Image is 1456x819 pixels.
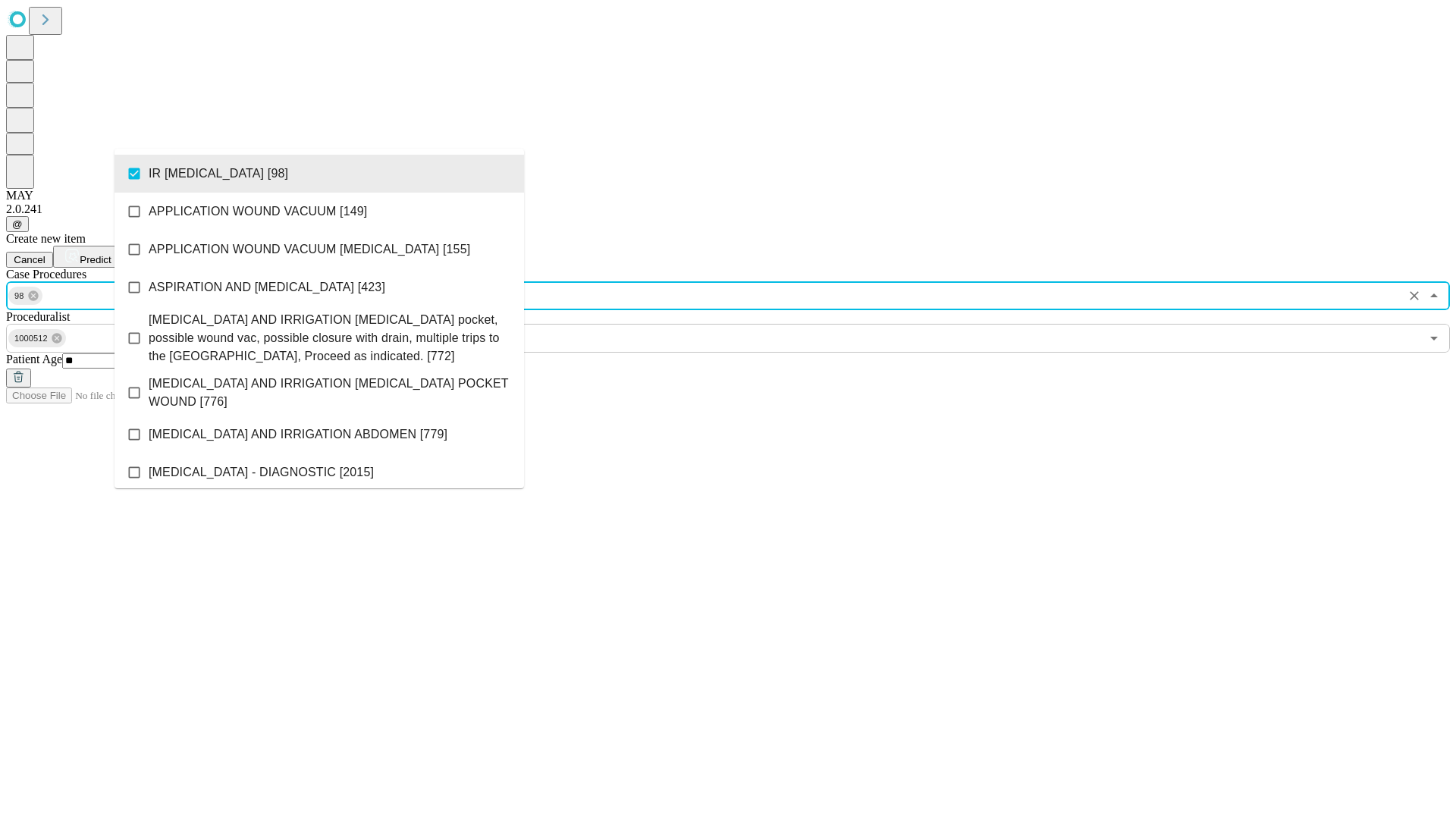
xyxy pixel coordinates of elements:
[6,252,53,268] button: Cancel
[149,463,374,482] span: [MEDICAL_DATA] - DIAGNOSTIC [2015]
[149,425,447,444] span: [MEDICAL_DATA] AND IRRIGATION ABDOMEN [779]
[6,202,1450,216] div: 2.0.241
[8,287,42,305] div: 98
[149,311,512,366] span: [MEDICAL_DATA] AND IRRIGATION [MEDICAL_DATA] pocket, possible wound vac, possible closure with dr...
[149,165,288,183] span: IR [MEDICAL_DATA] [98]
[6,232,86,245] span: Create new item
[149,240,470,259] span: APPLICATION WOUND VACUUM [MEDICAL_DATA] [155]
[8,330,54,347] span: 1000512
[12,218,23,230] span: @
[6,189,1450,202] div: MAY
[6,216,29,232] button: @
[149,202,367,221] span: APPLICATION WOUND VACUUM [149]
[1423,328,1445,349] button: Open
[1423,285,1445,306] button: Close
[6,310,70,323] span: Proceduralist
[149,278,385,297] span: ASPIRATION AND [MEDICAL_DATA] [423]
[6,268,86,281] span: Scheduled Procedure
[53,246,123,268] button: Predict
[1404,285,1425,306] button: Clear
[149,375,512,411] span: [MEDICAL_DATA] AND IRRIGATION [MEDICAL_DATA] POCKET WOUND [776]
[8,329,66,347] div: 1000512
[6,353,62,366] span: Patient Age
[80,254,111,265] span: Predict
[14,254,45,265] span: Cancel
[8,287,30,305] span: 98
